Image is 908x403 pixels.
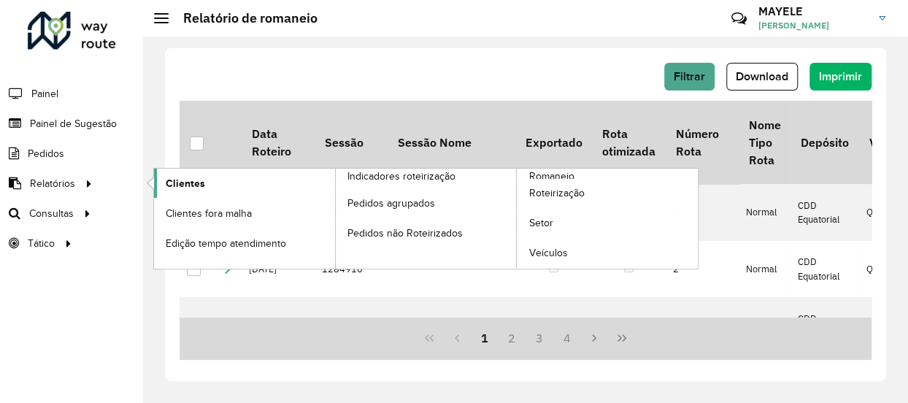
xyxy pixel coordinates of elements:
[608,324,636,352] button: Last Page
[758,4,868,18] h3: MAYELE
[528,215,553,231] span: Setor
[739,297,790,354] td: Normal
[28,236,55,251] span: Tático
[347,226,463,241] span: Pedidos não Roteirizados
[471,324,499,352] button: 1
[666,184,739,241] td: 1
[526,324,553,352] button: 3
[739,101,790,184] th: Nome Tipo Rota
[28,146,64,161] span: Pedidos
[790,101,858,184] th: Depósito
[336,188,517,218] a: Pedidos agrupados
[517,239,698,268] a: Veículos
[31,86,58,101] span: Painel
[592,101,665,184] th: Rota otimizada
[30,116,117,131] span: Painel de Sugestão
[819,70,862,82] span: Imprimir
[166,176,205,191] span: Clientes
[580,324,608,352] button: Next Page
[29,206,74,221] span: Consultas
[166,236,286,251] span: Edição tempo atendimento
[498,324,526,352] button: 2
[169,10,318,26] h2: Relatório de romaneio
[790,297,858,354] td: CDD Equatorial
[809,63,872,91] button: Imprimir
[736,70,788,82] span: Download
[666,297,739,354] td: 3
[674,70,705,82] span: Filtrar
[528,185,584,201] span: Roteirização
[517,209,698,238] a: Setor
[154,229,335,258] a: Edição tempo atendimento
[790,184,858,241] td: CDD Equatorial
[515,101,592,184] th: Exportado
[517,179,698,208] a: Roteirização
[30,176,75,191] span: Relatórios
[154,169,517,269] a: Indicadores roteirização
[336,169,699,269] a: Romaneio
[758,19,868,32] span: [PERSON_NAME]
[154,169,335,198] a: Clientes
[723,3,755,34] a: Contato Rápido
[388,101,515,184] th: Sessão Nome
[336,218,517,247] a: Pedidos não Roteirizados
[739,241,790,298] td: Normal
[347,196,435,211] span: Pedidos agrupados
[315,297,388,354] td: 1284910
[739,184,790,241] td: Normal
[166,206,252,221] span: Clientes fora malha
[347,169,455,184] span: Indicadores roteirização
[528,169,574,184] span: Romaneio
[553,324,581,352] button: 4
[726,63,798,91] button: Download
[664,63,715,91] button: Filtrar
[790,241,858,298] td: CDD Equatorial
[242,297,315,354] td: [DATE]
[666,241,739,298] td: 2
[242,101,315,184] th: Data Roteiro
[154,199,335,228] a: Clientes fora malha
[315,101,388,184] th: Sessão
[666,101,739,184] th: Número Rota
[528,245,567,261] span: Veículos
